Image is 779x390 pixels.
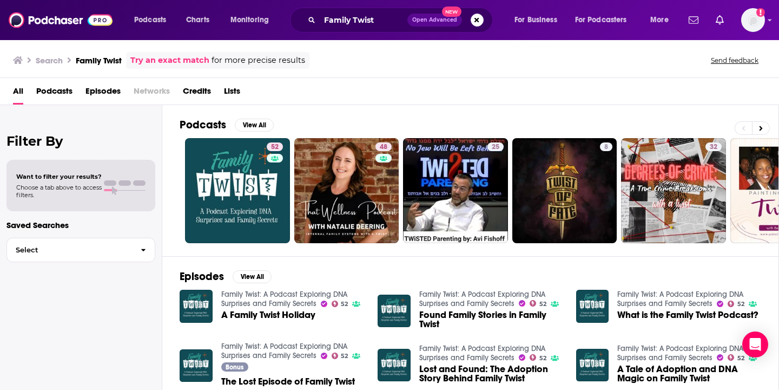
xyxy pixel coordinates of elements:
[575,12,627,28] span: For Podcasters
[267,142,283,151] a: 52
[412,17,457,23] span: Open Advanced
[9,10,113,30] img: Podchaser - Follow, Share and Rate Podcasts
[728,301,744,307] a: 52
[230,12,269,28] span: Monitoring
[643,11,682,29] button: open menu
[186,12,209,28] span: Charts
[341,302,348,307] span: 52
[378,295,411,328] img: Found Family Stories in Family Twist
[419,310,563,329] a: Found Family Stories in Family Twist
[621,138,726,243] a: 32
[221,377,355,386] a: The Lost Episode of Family Twist
[224,82,240,105] a: Lists
[375,142,392,151] a: 48
[221,310,315,320] a: A Family Twist Holiday
[576,349,609,382] img: A Tale of Adoption and DNA Magic on Family Twist
[737,302,744,307] span: 52
[539,356,546,361] span: 52
[617,310,758,320] a: What is the Family Twist Podcast?
[617,344,743,362] a: Family Twist: A Podcast Exploring DNA Surprises and Family Secrets
[294,138,399,243] a: 48
[180,118,274,132] a: PodcastsView All
[407,14,462,27] button: Open AdvancedNew
[85,82,121,105] a: Episodes
[6,238,155,262] button: Select
[539,302,546,307] span: 52
[403,138,508,243] a: 25
[617,365,761,383] a: A Tale of Adoption and DNA Magic on Family Twist
[235,119,274,132] button: View All
[332,353,348,359] a: 52
[223,11,283,29] button: open menu
[705,142,722,151] a: 32
[180,270,224,283] h2: Episodes
[600,142,612,151] a: 8
[332,301,348,307] a: 52
[130,54,209,67] a: Try an exact match
[741,8,765,32] button: Show profile menu
[708,56,762,65] button: Send feedback
[650,12,669,28] span: More
[6,133,155,149] h2: Filter By
[180,270,272,283] a: EpisodesView All
[530,354,546,361] a: 52
[180,349,213,382] img: The Lost Episode of Family Twist
[684,11,703,29] a: Show notifications dropdown
[183,82,211,105] a: Credits
[617,290,743,308] a: Family Twist: A Podcast Exploring DNA Surprises and Family Secrets
[36,55,63,66] h3: Search
[221,290,347,308] a: Family Twist: A Podcast Exploring DNA Surprises and Family Secrets
[512,138,617,243] a: 8
[180,118,226,132] h2: Podcasts
[442,6,461,17] span: New
[728,354,744,361] a: 52
[233,270,272,283] button: View All
[179,11,216,29] a: Charts
[320,11,407,29] input: Search podcasts, credits, & more...
[271,142,279,153] span: 52
[13,82,23,105] a: All
[514,12,557,28] span: For Business
[341,354,348,359] span: 52
[226,364,243,370] span: Bonus
[36,82,72,105] a: Podcasts
[419,344,545,362] a: Family Twist: A Podcast Exploring DNA Surprises and Family Secrets
[737,356,744,361] span: 52
[134,12,166,28] span: Podcasts
[604,142,608,153] span: 8
[741,8,765,32] span: Logged in as jillgoldstein
[76,55,122,66] h3: Family Twist
[221,342,347,360] a: Family Twist: A Podcast Exploring DNA Surprises and Family Secrets
[7,246,132,253] span: Select
[507,11,571,29] button: open menu
[180,290,213,323] img: A Family Twist Holiday
[711,11,728,29] a: Show notifications dropdown
[6,220,155,230] p: Saved Searches
[378,349,411,382] img: Lost and Found: The Adoption Story Behind Family Twist
[487,142,504,151] a: 25
[300,8,503,32] div: Search podcasts, credits, & more...
[576,290,609,323] img: What is the Family Twist Podcast?
[568,11,643,29] button: open menu
[419,365,563,383] a: Lost and Found: The Adoption Story Behind Family Twist
[16,173,102,180] span: Want to filter your results?
[16,184,102,199] span: Choose a tab above to access filters.
[134,82,170,105] span: Networks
